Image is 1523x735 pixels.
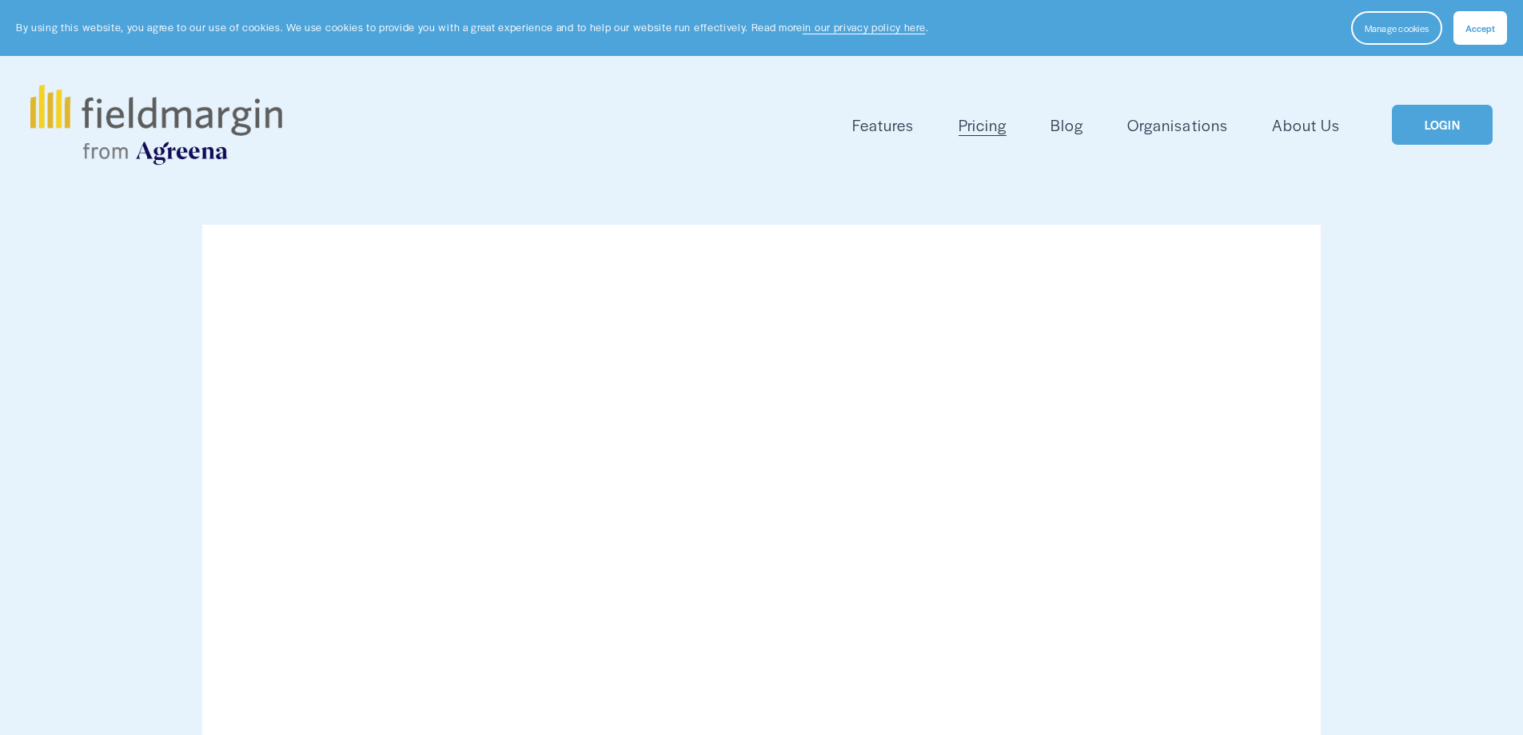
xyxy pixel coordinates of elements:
img: fieldmargin.com [30,85,281,165]
a: LOGIN [1392,105,1493,146]
a: About Us [1272,112,1340,138]
span: Accept [1465,22,1495,34]
a: folder dropdown [852,112,914,138]
a: in our privacy policy here [803,20,926,34]
a: Organisations [1127,112,1227,138]
span: Features [852,114,914,137]
a: Pricing [959,112,1007,138]
button: Manage cookies [1351,11,1442,45]
a: Blog [1051,112,1083,138]
p: By using this website, you agree to our use of cookies. We use cookies to provide you with a grea... [16,20,928,35]
span: Manage cookies [1365,22,1429,34]
button: Accept [1453,11,1507,45]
